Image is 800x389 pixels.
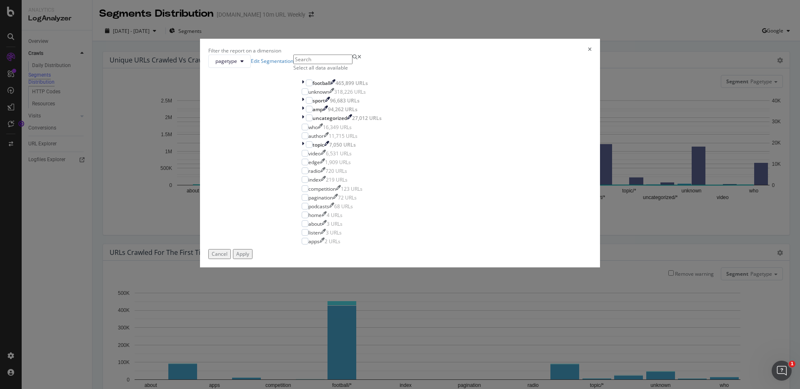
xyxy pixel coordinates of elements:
span: 1 [789,361,795,367]
div: 3 URLs [327,220,342,227]
span: pagetype [215,57,237,65]
input: Search [293,55,352,64]
div: 94,262 URLs [328,106,357,113]
div: sport [312,97,325,104]
div: index [308,176,321,183]
div: 720 URLs [325,167,347,175]
button: Apply [233,249,252,259]
div: Cancel [212,250,227,257]
button: pagetype [208,55,251,68]
div: podcasts [308,203,329,210]
button: Cancel [208,249,231,259]
div: 16,349 URLs [323,124,352,131]
div: 96,683 URLs [330,97,360,104]
div: competition [308,185,336,192]
div: modal [200,39,600,267]
div: 2 URLs [325,238,340,245]
div: home [308,212,322,219]
div: about [308,220,322,227]
div: Apply [236,250,249,257]
div: 219 URLs [326,176,347,183]
div: 6,531 URLs [326,150,352,157]
div: 7,050 URLs [329,141,356,148]
div: pagination [308,194,333,201]
div: author [308,132,324,140]
div: 3 URLs [326,229,342,236]
div: listen [308,229,321,236]
div: unknown [308,88,329,95]
div: 27,012 URLs [352,115,382,122]
div: who [308,124,318,131]
div: 318,226 URLs [334,88,366,95]
div: radio [308,167,320,175]
div: 1,909 URLs [325,159,351,166]
div: apps [308,238,320,245]
div: 11,715 URLs [329,132,357,140]
div: 68 URLs [334,203,353,210]
div: times [588,47,592,54]
a: Edit Segmentation [251,57,293,65]
div: 123 URLs [341,185,362,192]
div: Select all data available [293,64,390,71]
div: 4 URLs [327,212,342,219]
div: 465,899 URLs [335,80,368,87]
div: video [308,150,321,157]
div: Filter the report on a dimension [208,47,281,54]
div: amp [312,106,323,113]
div: football [312,80,330,87]
div: uncategorized [312,115,347,122]
div: topic [312,141,324,148]
div: 72 URLs [338,194,357,201]
div: edge [308,159,320,166]
iframe: Intercom live chat [772,361,792,381]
